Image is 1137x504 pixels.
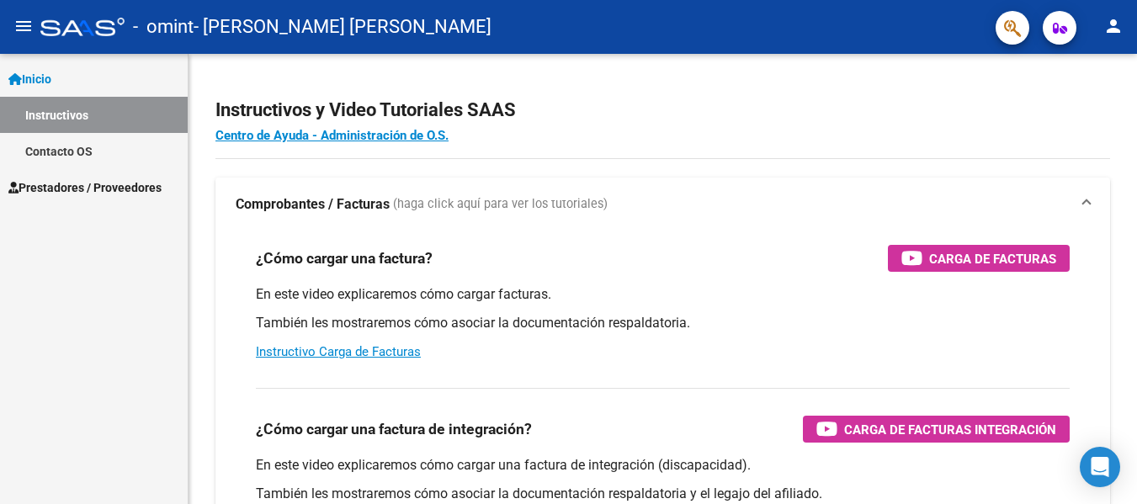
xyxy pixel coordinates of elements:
[236,195,390,214] strong: Comprobantes / Facturas
[803,416,1070,443] button: Carga de Facturas Integración
[215,128,449,143] a: Centro de Ayuda - Administración de O.S.
[1080,447,1120,487] div: Open Intercom Messenger
[215,178,1110,231] mat-expansion-panel-header: Comprobantes / Facturas (haga click aquí para ver los tutoriales)
[256,456,1070,475] p: En este video explicaremos cómo cargar una factura de integración (discapacidad).
[8,178,162,197] span: Prestadores / Proveedores
[256,285,1070,304] p: En este video explicaremos cómo cargar facturas.
[256,247,433,270] h3: ¿Cómo cargar una factura?
[8,70,51,88] span: Inicio
[256,417,532,441] h3: ¿Cómo cargar una factura de integración?
[1103,16,1124,36] mat-icon: person
[13,16,34,36] mat-icon: menu
[256,314,1070,332] p: También les mostraremos cómo asociar la documentación respaldatoria.
[133,8,194,45] span: - omint
[256,485,1070,503] p: También les mostraremos cómo asociar la documentación respaldatoria y el legajo del afiliado.
[929,248,1056,269] span: Carga de Facturas
[256,344,421,359] a: Instructivo Carga de Facturas
[393,195,608,214] span: (haga click aquí para ver los tutoriales)
[888,245,1070,272] button: Carga de Facturas
[215,94,1110,126] h2: Instructivos y Video Tutoriales SAAS
[844,419,1056,440] span: Carga de Facturas Integración
[194,8,491,45] span: - [PERSON_NAME] [PERSON_NAME]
